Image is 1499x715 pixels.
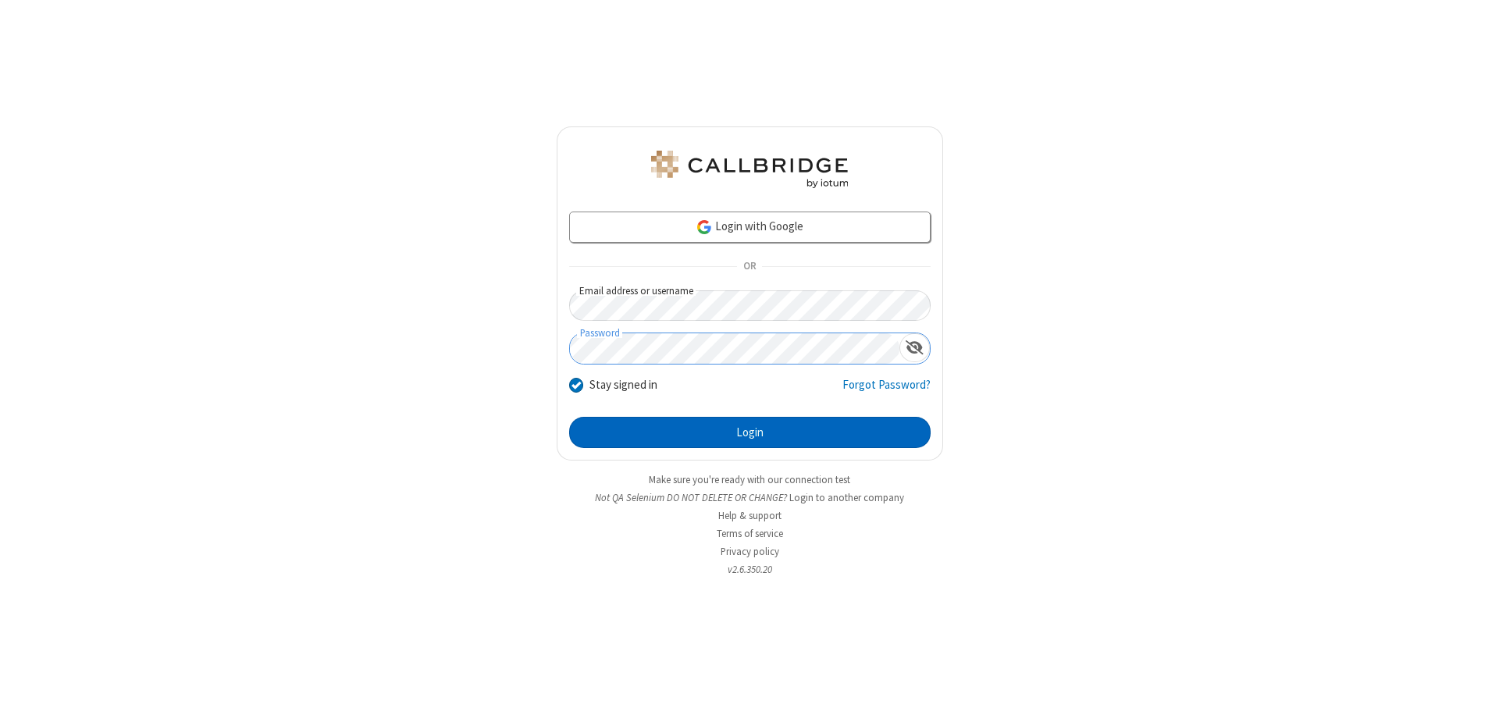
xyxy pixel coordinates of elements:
span: OR [737,256,762,278]
a: Make sure you're ready with our connection test [649,473,850,486]
li: Not QA Selenium DO NOT DELETE OR CHANGE? [557,490,943,505]
a: Privacy policy [721,545,779,558]
a: Login with Google [569,212,931,243]
iframe: Chat [1460,674,1487,704]
img: QA Selenium DO NOT DELETE OR CHANGE [648,151,851,188]
input: Password [570,333,899,364]
img: google-icon.png [696,219,713,236]
a: Forgot Password? [842,376,931,406]
li: v2.6.350.20 [557,562,943,577]
label: Stay signed in [589,376,657,394]
button: Login to another company [789,490,904,505]
button: Login [569,417,931,448]
div: Show password [899,333,930,362]
a: Help & support [718,509,782,522]
input: Email address or username [569,290,931,321]
a: Terms of service [717,527,783,540]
